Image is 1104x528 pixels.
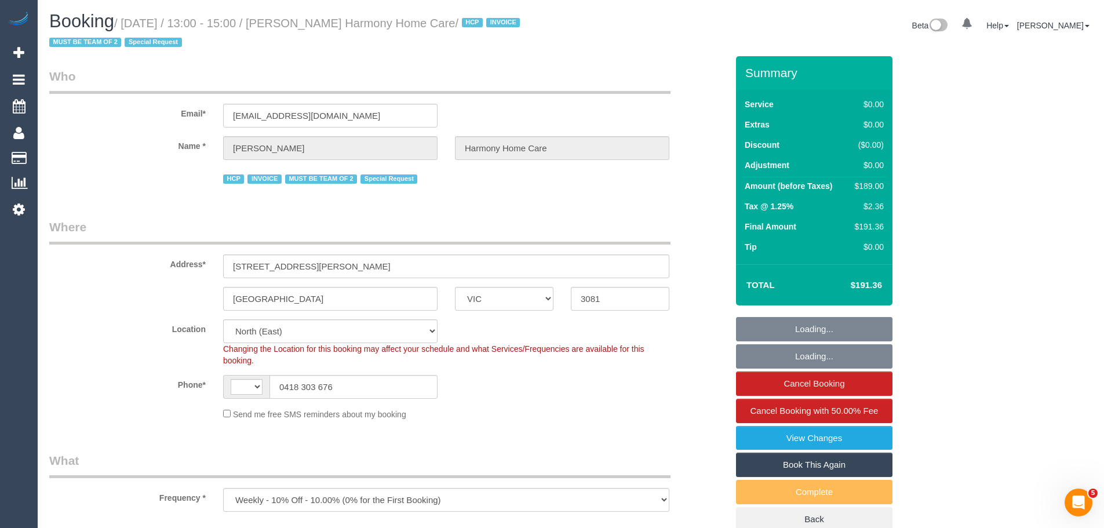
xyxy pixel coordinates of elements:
input: Phone* [269,375,438,399]
label: Service [745,99,774,110]
img: Automaid Logo [7,12,30,28]
img: New interface [928,19,948,34]
label: Name * [41,136,214,152]
a: Beta [912,21,948,30]
span: Special Request [125,38,181,47]
input: Last Name* [455,136,669,160]
small: / [DATE] / 13:00 - 15:00 / [PERSON_NAME] Harmony Home Care [49,17,523,49]
a: [PERSON_NAME] [1017,21,1090,30]
div: $0.00 [850,119,884,130]
span: MUST BE TEAM OF 2 [49,38,121,47]
div: $2.36 [850,201,884,212]
span: INVOICE [247,174,281,184]
label: Tax @ 1.25% [745,201,793,212]
h4: $191.36 [816,281,882,290]
label: Phone* [41,375,214,391]
a: Book This Again [736,453,892,477]
label: Extras [745,119,770,130]
legend: Who [49,68,671,94]
a: View Changes [736,426,892,450]
strong: Total [746,280,775,290]
span: Send me free SMS reminders about my booking [233,410,406,419]
label: Frequency * [41,488,214,504]
label: Final Amount [745,221,796,232]
input: Email* [223,104,438,128]
input: Post Code* [571,287,669,311]
a: Cancel Booking [736,372,892,396]
span: 5 [1088,489,1098,498]
span: Cancel Booking with 50.00% Fee [750,406,879,416]
label: Address* [41,254,214,270]
div: $0.00 [850,99,884,110]
label: Email* [41,104,214,119]
span: Changing the Location for this booking may affect your schedule and what Services/Frequencies are... [223,344,644,365]
label: Adjustment [745,159,789,171]
div: $0.00 [850,159,884,171]
iframe: Intercom live chat [1065,489,1092,516]
input: First Name* [223,136,438,160]
a: Cancel Booking with 50.00% Fee [736,399,892,423]
label: Discount [745,139,779,151]
legend: What [49,452,671,478]
span: MUST BE TEAM OF 2 [285,174,357,184]
span: INVOICE [486,18,520,27]
span: HCP [462,18,483,27]
div: $0.00 [850,241,884,253]
span: HCP [223,174,244,184]
h3: Summary [745,66,887,79]
legend: Where [49,219,671,245]
div: $191.36 [850,221,884,232]
label: Location [41,319,214,335]
label: Tip [745,241,757,253]
a: Help [986,21,1009,30]
span: Booking [49,11,114,31]
div: $189.00 [850,180,884,192]
span: Special Request [360,174,417,184]
input: Suburb* [223,287,438,311]
div: ($0.00) [850,139,884,151]
label: Amount (before Taxes) [745,180,832,192]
